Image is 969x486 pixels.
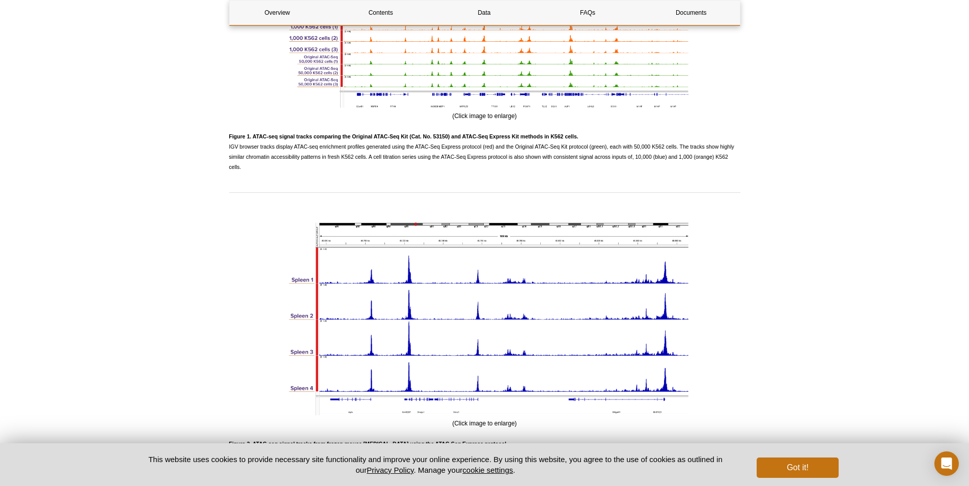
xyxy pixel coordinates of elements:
[757,458,838,478] button: Got it!
[540,1,635,25] a: FAQs
[229,441,732,467] span: IGV browser tracks display chromatin accessibility profiles from four technical replicates genera...
[643,1,739,25] a: Documents
[333,1,429,25] a: Contents
[229,133,734,170] span: IGV browser tracks display ATAC-seq enrichment profiles generated using the ATAC-Seq Express prot...
[462,466,513,474] button: cookie settings
[367,466,413,474] a: Privacy Policy
[436,1,532,25] a: Data
[229,441,508,447] strong: Figure 2. ATAC-seq signal tracks from frozen mouse [MEDICAL_DATA] using the ATAC-Seq Express prot...
[229,211,740,428] div: (Click image to enlarge)
[131,454,740,475] p: This website uses cookies to provide necessary site functionality and improve your online experie...
[229,133,578,139] strong: Figure 1. ATAC-seq signal tracks comparing the Original ATAC-Seq Kit (Cat. No. 53150) and ATAC-Se...
[230,1,325,25] a: Overview
[281,211,688,415] img: ATAC-Seq Express Spleen Data
[934,451,959,476] div: Open Intercom Messenger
